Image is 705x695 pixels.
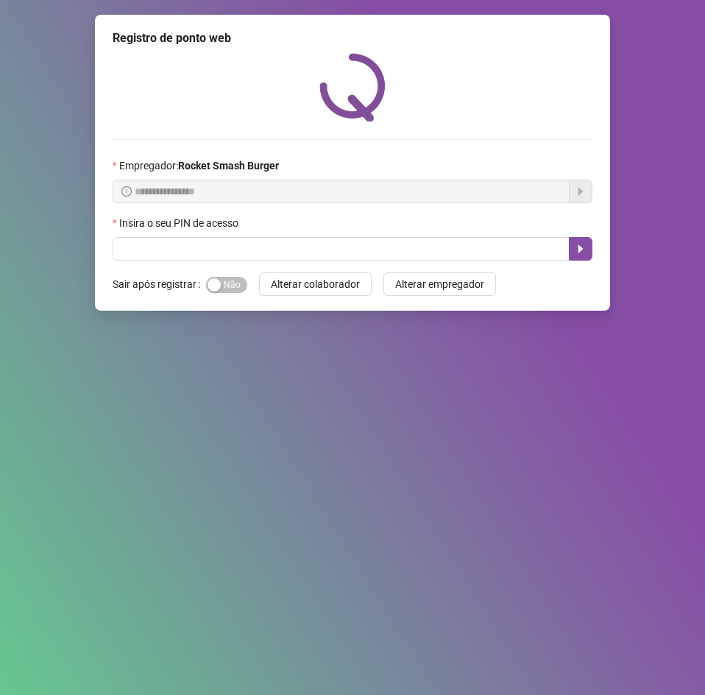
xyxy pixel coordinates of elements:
[113,29,592,47] div: Registro de ponto web
[121,186,132,197] span: info-circle
[383,272,496,296] button: Alterar empregador
[119,158,279,174] span: Empregador :
[178,160,279,172] strong: Rocket Smash Burger
[319,53,386,121] img: QRPoint
[575,243,587,255] span: caret-right
[259,272,372,296] button: Alterar colaborador
[271,276,360,292] span: Alterar colaborador
[395,276,484,292] span: Alterar empregador
[113,272,206,296] label: Sair após registrar
[113,215,248,231] label: Insira o seu PIN de acesso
